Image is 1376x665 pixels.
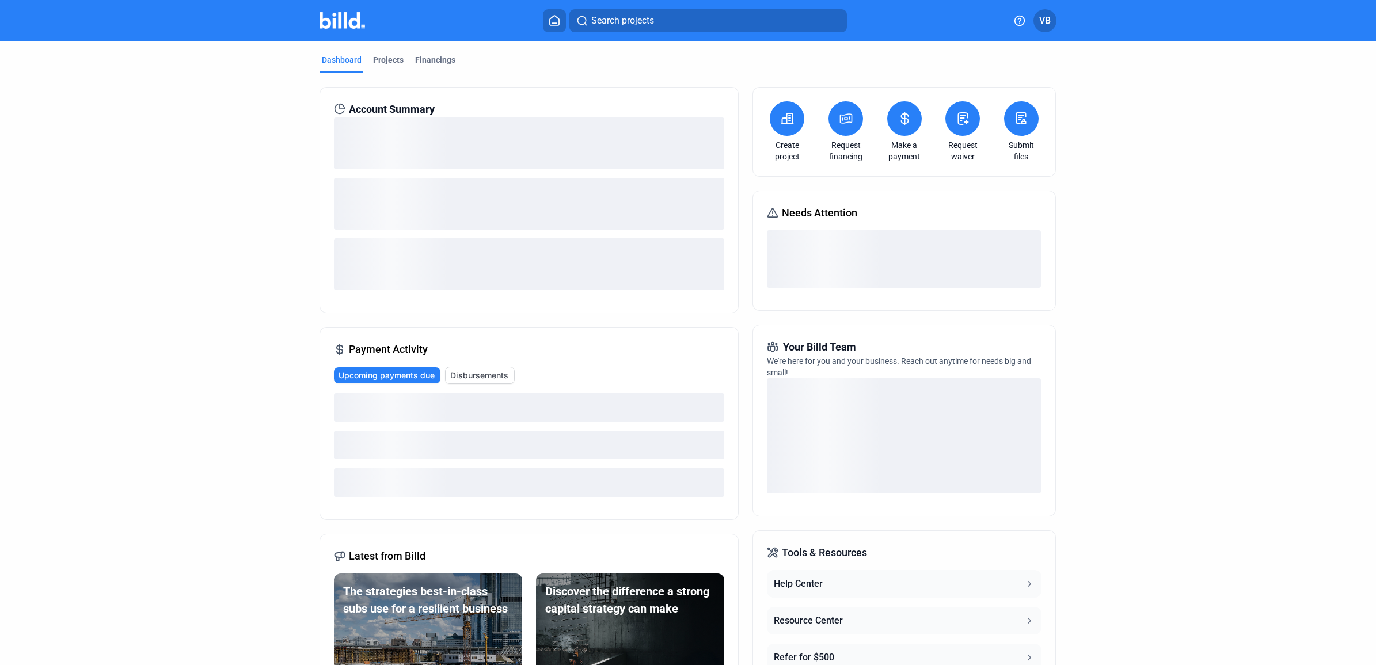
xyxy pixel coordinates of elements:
[774,614,843,628] div: Resource Center
[545,583,715,617] div: Discover the difference a strong capital strategy can make
[782,205,857,221] span: Needs Attention
[884,139,925,162] a: Make a payment
[1039,14,1051,28] span: VB
[783,339,856,355] span: Your Billd Team
[767,356,1031,377] span: We're here for you and your business. Reach out anytime for needs big and small!
[767,607,1041,634] button: Resource Center
[445,367,515,384] button: Disbursements
[334,367,440,383] button: Upcoming payments due
[334,178,724,230] div: loading
[322,54,362,66] div: Dashboard
[320,12,365,29] img: Billd Company Logo
[349,548,425,564] span: Latest from Billd
[782,545,867,561] span: Tools & Resources
[767,378,1041,493] div: loading
[334,393,724,422] div: loading
[774,651,834,664] div: Refer for $500
[334,117,724,169] div: loading
[334,238,724,290] div: loading
[1001,139,1041,162] a: Submit files
[450,370,508,381] span: Disbursements
[774,577,823,591] div: Help Center
[373,54,404,66] div: Projects
[343,583,513,617] div: The strategies best-in-class subs use for a resilient business
[349,341,428,358] span: Payment Activity
[334,468,724,497] div: loading
[591,14,654,28] span: Search projects
[767,570,1041,598] button: Help Center
[569,9,847,32] button: Search projects
[339,370,435,381] span: Upcoming payments due
[334,431,724,459] div: loading
[767,139,807,162] a: Create project
[942,139,983,162] a: Request waiver
[1033,9,1056,32] button: VB
[826,139,866,162] a: Request financing
[349,101,435,117] span: Account Summary
[767,230,1041,288] div: loading
[415,54,455,66] div: Financings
